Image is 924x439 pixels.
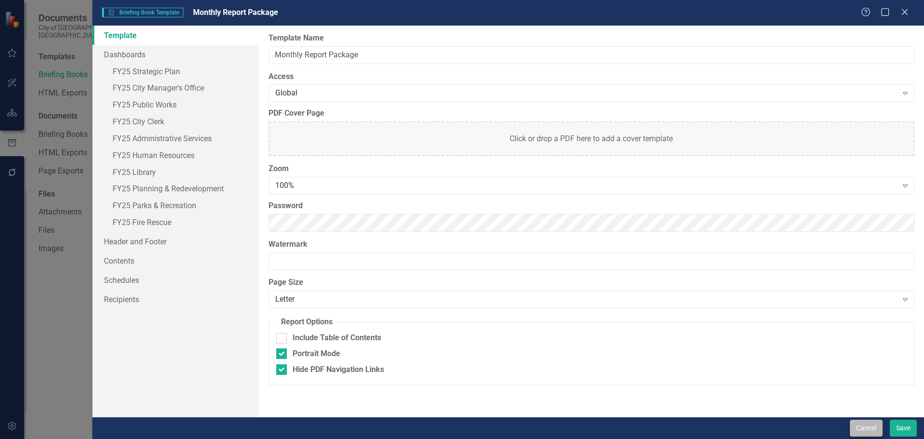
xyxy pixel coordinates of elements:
div: Include Table of Contents [293,333,381,344]
a: FY25 Strategic Plan [92,64,259,81]
span: Monthly Report Package [193,8,278,17]
div: Hide PDF Navigation Links [293,364,384,375]
a: FY25 Administrative Services [92,131,259,148]
a: FY25 Planning & Redevelopment [92,181,259,198]
a: Dashboards [92,45,259,64]
a: FY25 Human Resources [92,148,259,165]
div: Portrait Mode [293,348,340,359]
label: Zoom [269,163,914,174]
a: FY25 City Clerk [92,114,259,131]
legend: Report Options [276,317,337,328]
div: Click or drop a PDF here to add a cover template [269,121,914,156]
a: Header and Footer [92,232,259,251]
label: Template Name [269,33,914,44]
a: Template [92,26,259,45]
label: Page Size [269,277,914,288]
a: FY25 Parks & Recreation [92,198,259,215]
label: Password [269,200,914,212]
div: Letter [275,294,898,305]
a: Schedules [92,270,259,290]
div: Global [275,88,898,99]
a: Contents [92,251,259,270]
a: FY25 City Manager's Office [92,80,259,97]
button: Save [890,420,917,437]
a: Recipients [92,290,259,309]
label: Access [269,71,914,82]
label: Watermark [269,239,914,250]
div: 100% [275,180,898,191]
span: Briefing Book Template [102,8,183,17]
label: PDF Cover Page [269,108,914,119]
a: FY25 Fire Rescue [92,215,259,232]
button: Cancel [850,420,883,437]
a: FY25 Public Works [92,97,259,114]
a: FY25 Library [92,165,259,182]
